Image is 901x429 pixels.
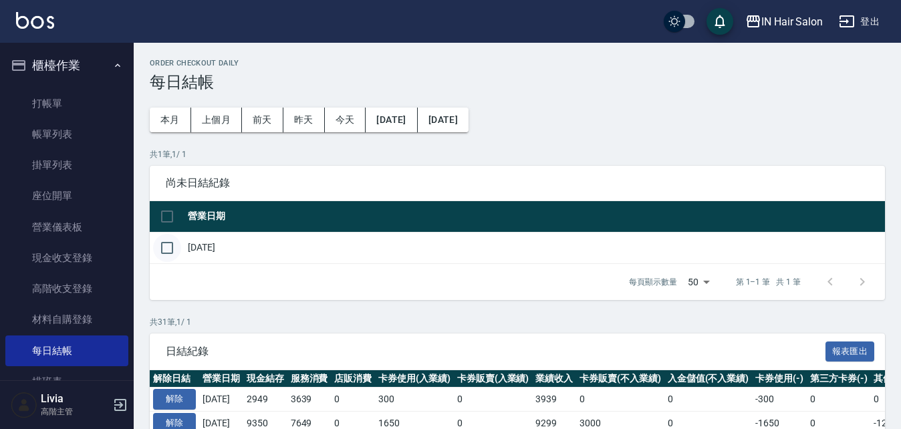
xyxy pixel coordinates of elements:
td: 0 [454,388,533,412]
button: 今天 [325,108,366,132]
a: 材料自購登錄 [5,304,128,335]
span: 尚未日結紀錄 [166,176,869,190]
a: 報表匯出 [825,344,875,357]
a: 營業儀表板 [5,212,128,243]
th: 卡券販賣(不入業績) [576,370,664,388]
th: 解除日結 [150,370,199,388]
p: 共 31 筆, 1 / 1 [150,316,885,328]
th: 卡券販賣(入業績) [454,370,533,388]
td: 0 [576,388,664,412]
p: 每頁顯示數量 [629,276,677,288]
button: 解除 [153,389,196,410]
a: 掛單列表 [5,150,128,180]
button: [DATE] [418,108,469,132]
a: 帳單列表 [5,119,128,150]
a: 排班表 [5,366,128,397]
h3: 每日結帳 [150,73,885,92]
th: 現金結存 [243,370,287,388]
img: Person [11,392,37,418]
td: 3639 [287,388,332,412]
td: 0 [664,388,753,412]
span: 日結紀錄 [166,345,825,358]
p: 第 1–1 筆 共 1 筆 [736,276,801,288]
button: 登出 [833,9,885,34]
p: 高階主管 [41,406,109,418]
th: 卡券使用(-) [752,370,807,388]
td: 2949 [243,388,287,412]
button: save [706,8,733,35]
button: [DATE] [366,108,417,132]
h2: Order checkout daily [150,59,885,67]
a: 座位開單 [5,180,128,211]
td: -300 [752,388,807,412]
th: 營業日期 [199,370,243,388]
a: 打帳單 [5,88,128,119]
h5: Livia [41,392,109,406]
th: 第三方卡券(-) [807,370,871,388]
td: [DATE] [184,232,885,263]
button: 上個月 [191,108,242,132]
td: 0 [331,388,375,412]
button: 前天 [242,108,283,132]
th: 業績收入 [532,370,576,388]
th: 入金儲值(不入業績) [664,370,753,388]
a: 現金收支登錄 [5,243,128,273]
div: IN Hair Salon [761,13,823,30]
button: 報表匯出 [825,341,875,362]
img: Logo [16,12,54,29]
div: 50 [682,264,715,300]
td: [DATE] [199,388,243,412]
td: 3939 [532,388,576,412]
td: 0 [807,388,871,412]
a: 每日結帳 [5,335,128,366]
button: IN Hair Salon [740,8,828,35]
button: 櫃檯作業 [5,48,128,83]
th: 店販消費 [331,370,375,388]
td: 300 [375,388,454,412]
th: 卡券使用(入業績) [375,370,454,388]
p: 共 1 筆, 1 / 1 [150,148,885,160]
button: 本月 [150,108,191,132]
th: 服務消費 [287,370,332,388]
button: 昨天 [283,108,325,132]
a: 高階收支登錄 [5,273,128,304]
th: 營業日期 [184,201,885,233]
